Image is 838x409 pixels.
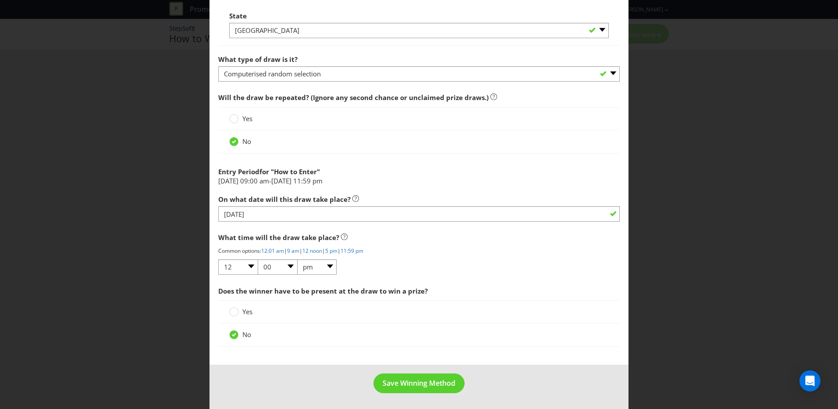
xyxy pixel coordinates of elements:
span: " [317,167,320,176]
span: | [322,247,325,255]
span: Yes [242,114,252,123]
a: 12:01 am [261,247,284,255]
span: 09:00 am [240,176,269,185]
span: State [229,11,247,20]
span: for " [259,167,274,176]
span: No [242,137,251,146]
a: 11:59 pm [341,247,363,255]
span: [DATE] [218,176,238,185]
span: On what date will this draw take place? [218,195,351,204]
span: Common options: [218,247,261,255]
a: 9 am [287,247,299,255]
span: Yes [242,307,252,316]
a: 12 noon [302,247,322,255]
span: Will the draw be repeated? (Ignore any second chance or unclaimed prize draws.) [218,93,489,102]
span: What time will the draw take place? [218,233,339,242]
span: | [284,247,287,255]
span: Does the winner have to be present at the draw to win a prize? [218,287,428,295]
span: | [337,247,341,255]
span: 11:59 pm [293,176,323,185]
span: Save Winning Method [383,378,455,388]
div: Open Intercom Messenger [799,370,820,391]
span: What type of draw is it? [218,55,298,64]
span: [DATE] [271,176,291,185]
span: - [269,176,271,185]
a: 5 pm [325,247,337,255]
span: Entry Period [218,167,259,176]
span: | [299,247,302,255]
input: DD/MM/YYYY [218,206,620,222]
span: No [242,330,251,339]
span: How to Enter [274,167,317,176]
button: Save Winning Method [373,373,465,393]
